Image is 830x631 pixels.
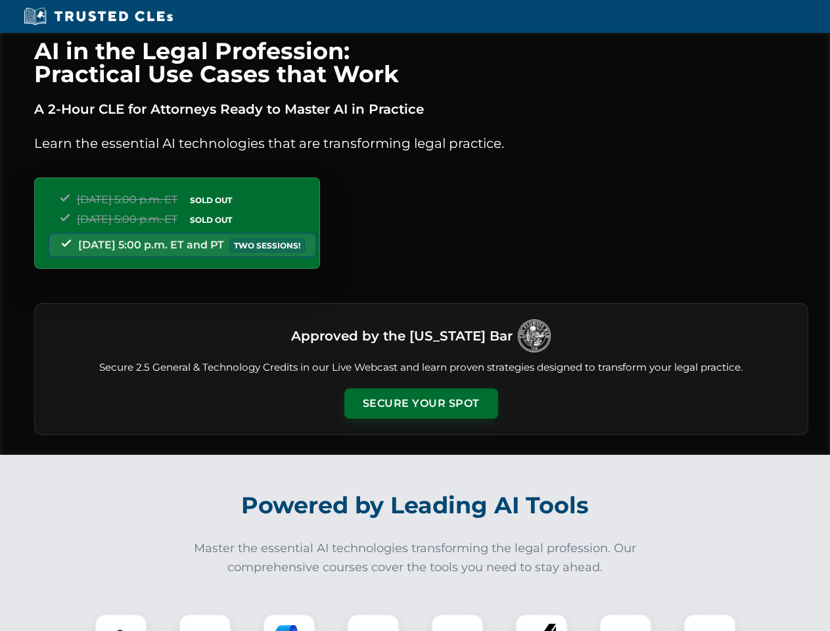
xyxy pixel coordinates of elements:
span: SOLD OUT [185,193,237,207]
p: A 2-Hour CLE for Attorneys Ready to Master AI in Practice [34,99,808,120]
h1: AI in the Legal Profession: Practical Use Cases that Work [34,39,808,85]
span: [DATE] 5:00 p.m. ET [77,213,177,225]
img: Trusted CLEs [20,7,177,26]
p: Learn the essential AI technologies that are transforming legal practice. [34,133,808,154]
span: SOLD OUT [185,213,237,227]
p: Secure 2.5 General & Technology Credits in our Live Webcast and learn proven strategies designed ... [51,360,792,375]
h2: Powered by Leading AI Tools [51,482,779,528]
button: Secure Your Spot [344,388,498,419]
span: [DATE] 5:00 p.m. ET [77,193,177,206]
h3: Approved by the [US_STATE] Bar [291,324,513,348]
img: Logo [518,319,551,352]
p: Master the essential AI technologies transforming the legal profession. Our comprehensive courses... [185,539,645,577]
